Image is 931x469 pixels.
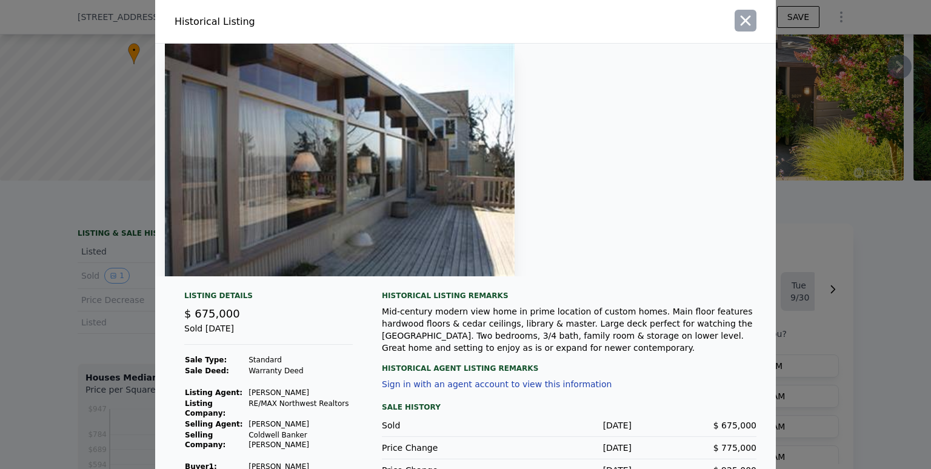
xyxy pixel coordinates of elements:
[185,356,227,364] strong: Sale Type:
[382,419,507,431] div: Sold
[248,430,353,450] td: Coldwell Banker [PERSON_NAME]
[184,291,353,305] div: Listing Details
[382,442,507,454] div: Price Change
[382,291,756,301] div: Historical Listing remarks
[185,399,225,417] strong: Listing Company:
[185,367,229,375] strong: Sale Deed:
[184,322,353,345] div: Sold [DATE]
[382,305,756,354] div: Mid-century modern view home in prime location of custom homes. Main floor features hardwood floo...
[382,400,756,414] div: Sale History
[248,354,353,365] td: Standard
[165,44,515,276] img: Property Img
[507,442,632,454] div: [DATE]
[248,387,353,398] td: [PERSON_NAME]
[184,307,240,320] span: $ 675,000
[185,420,243,428] strong: Selling Agent:
[507,419,632,431] div: [DATE]
[248,419,353,430] td: [PERSON_NAME]
[713,443,756,453] span: $ 775,000
[248,365,353,376] td: Warranty Deed
[248,398,353,419] td: RE/MAX Northwest Realtors
[713,421,756,430] span: $ 675,000
[382,354,756,373] div: Historical Agent Listing Remarks
[185,388,242,397] strong: Listing Agent:
[175,15,461,29] div: Historical Listing
[185,431,225,449] strong: Selling Company:
[382,379,612,389] button: Sign in with an agent account to view this information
